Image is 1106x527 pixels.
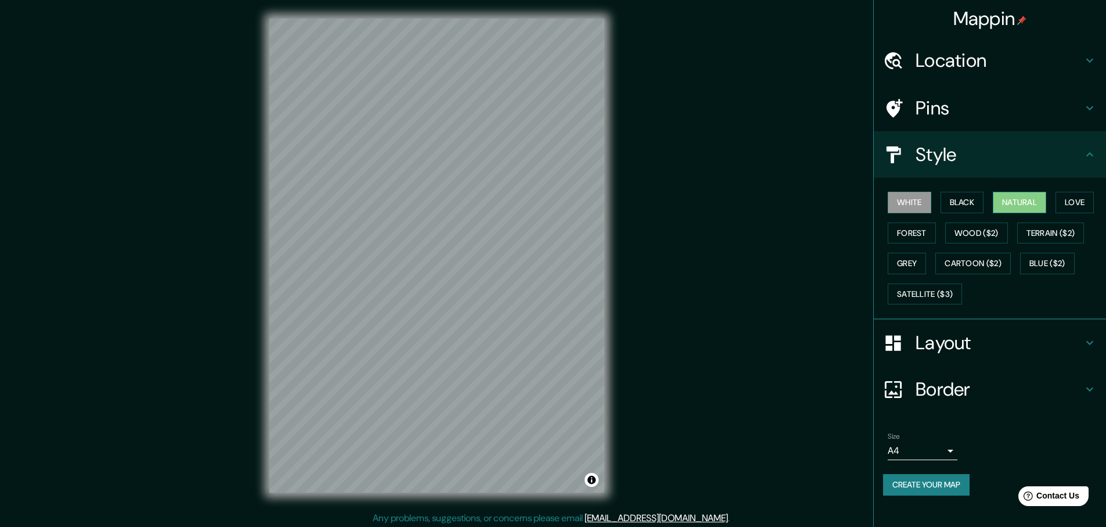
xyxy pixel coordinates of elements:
label: Size [888,432,900,442]
h4: Layout [916,331,1083,354]
div: A4 [888,442,957,460]
button: White [888,192,931,213]
p: Any problems, suggestions, or concerns please email . [373,511,730,525]
a: [EMAIL_ADDRESS][DOMAIN_NAME] [585,512,728,524]
h4: Style [916,143,1083,166]
button: Blue ($2) [1020,253,1075,274]
button: Satellite ($3) [888,284,962,305]
button: Black [941,192,984,213]
div: . [732,511,734,525]
button: Toggle attribution [585,473,599,487]
canvas: Map [269,19,604,493]
iframe: Help widget launcher [1003,482,1093,514]
button: Forest [888,223,936,244]
div: Style [874,131,1106,178]
div: . [730,511,732,525]
div: Layout [874,320,1106,366]
img: pin-icon.png [1017,16,1026,25]
button: Grey [888,253,926,274]
button: Cartoon ($2) [935,253,1011,274]
div: Pins [874,85,1106,131]
div: Location [874,37,1106,84]
button: Create your map [883,474,970,496]
h4: Border [916,378,1083,401]
h4: Pins [916,96,1083,120]
button: Wood ($2) [945,223,1008,244]
div: Border [874,366,1106,413]
button: Natural [993,192,1046,213]
h4: Mappin [953,7,1027,30]
button: Love [1055,192,1094,213]
button: Terrain ($2) [1017,223,1085,244]
h4: Location [916,49,1083,72]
